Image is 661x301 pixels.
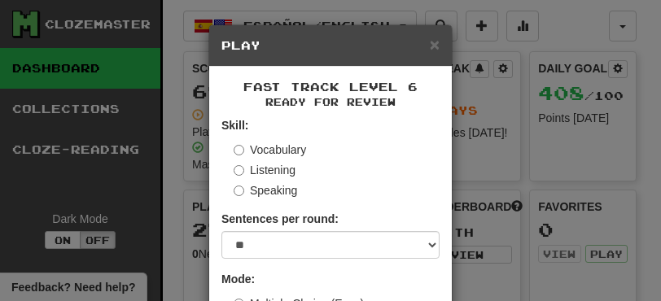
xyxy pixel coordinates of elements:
[234,162,295,178] label: Listening
[234,165,244,176] input: Listening
[243,80,418,94] span: Fast Track Level 6
[221,37,440,54] h5: Play
[221,211,339,227] label: Sentences per round:
[234,145,244,155] input: Vocabulary
[430,35,440,54] span: ×
[221,119,248,132] strong: Skill:
[430,36,440,53] button: Close
[234,182,297,198] label: Speaking
[221,273,255,286] strong: Mode:
[234,185,244,196] input: Speaking
[221,95,440,109] small: Ready for Review
[234,142,306,158] label: Vocabulary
